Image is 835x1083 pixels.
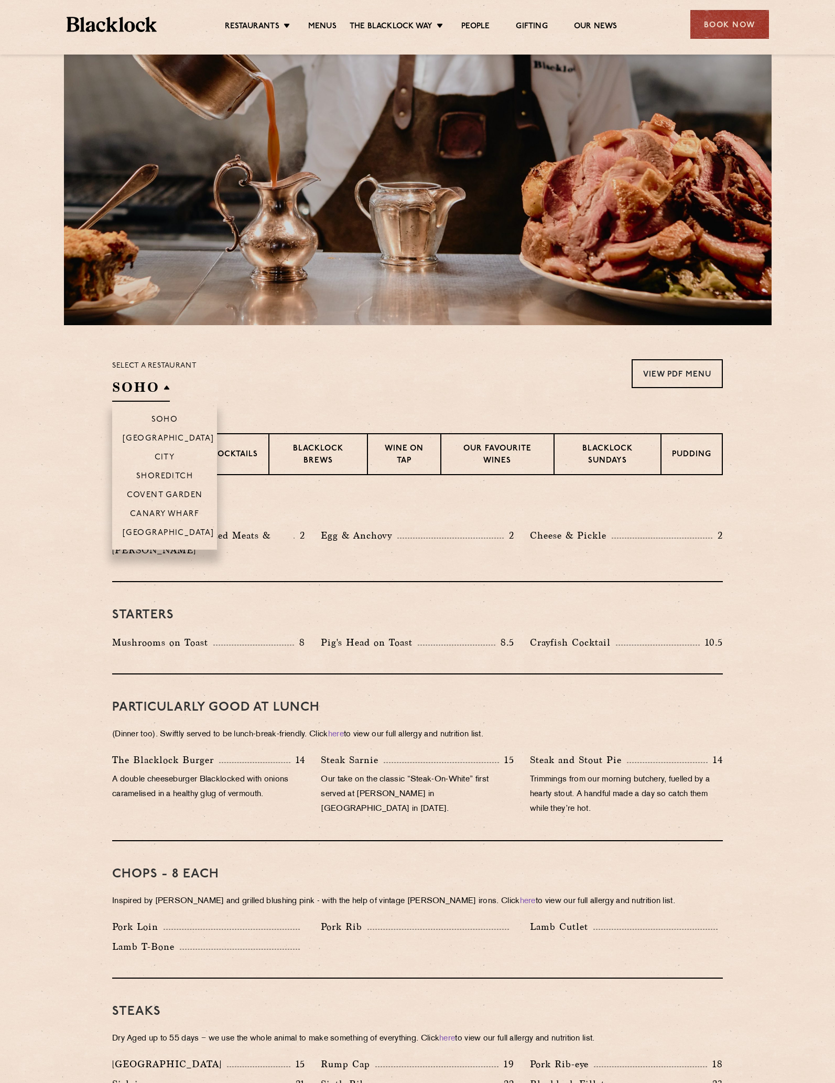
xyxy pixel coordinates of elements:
p: Blacklock Sundays [565,443,650,468]
p: Pork Rib-eye [530,1057,594,1071]
p: A double cheeseburger Blacklocked with onions caramelised in a healthy glug of vermouth. [112,773,305,802]
p: 14 [708,753,723,767]
p: 8.5 [495,636,514,649]
p: Select a restaurant [112,359,197,373]
a: here [328,731,344,738]
p: [GEOGRAPHIC_DATA] [123,529,214,539]
p: Pig's Head on Toast [321,635,418,650]
h3: Steaks [112,1005,723,1018]
p: Our take on the classic “Steak-On-White” first served at [PERSON_NAME] in [GEOGRAPHIC_DATA] in [D... [321,773,514,817]
h3: Chops - 8 each [112,867,723,881]
a: People [461,22,490,33]
p: 8 [294,636,305,649]
p: Wine on Tap [378,443,430,468]
h3: PARTICULARLY GOOD AT LUNCH [112,701,723,714]
img: BL_Textured_Logo-footer-cropped.svg [67,17,157,32]
p: Cocktails [211,449,258,462]
p: Pudding [672,449,711,462]
p: 2 [504,529,514,542]
p: 10.5 [700,636,723,649]
p: Steak and Stout Pie [530,753,627,767]
p: [GEOGRAPHIC_DATA] [123,434,214,445]
a: View PDF Menu [632,359,723,388]
p: Mushrooms on Toast [112,635,213,650]
p: Our favourite wines [452,443,543,468]
p: 2 [295,529,305,542]
p: 15 [290,1057,306,1071]
div: Book Now [690,10,769,39]
p: Steak Sarnie [321,753,384,767]
p: Crayfish Cocktail [530,635,616,650]
p: Dry Aged up to 55 days − we use the whole animal to make something of everything. Click to view o... [112,1032,723,1046]
a: Menus [308,22,337,33]
p: Lamb Cutlet [530,919,593,934]
h3: Starters [112,608,723,622]
p: Canary Wharf [130,510,199,520]
h2: SOHO [112,378,170,402]
p: Inspired by [PERSON_NAME] and grilled blushing pink - with the help of vintage [PERSON_NAME] iron... [112,894,723,909]
p: 14 [290,753,306,767]
p: 18 [707,1057,723,1071]
p: City [155,453,175,464]
p: Shoreditch [136,472,193,482]
p: The Blacklock Burger [112,753,219,767]
p: Blacklock Brews [280,443,356,468]
a: The Blacklock Way [350,22,432,33]
p: (Dinner too). Swiftly served to be lunch-break-friendly. Click to view our full allergy and nutri... [112,727,723,742]
p: Cheese & Pickle [530,528,612,543]
p: Lamb T-Bone [112,939,180,954]
p: Pork Rib [321,919,367,934]
p: Pork Loin [112,919,164,934]
a: here [520,897,536,905]
a: Gifting [516,22,547,33]
p: 19 [498,1057,514,1071]
p: 15 [499,753,514,767]
p: Soho [151,415,178,426]
a: Our News [574,22,617,33]
a: here [439,1035,455,1043]
p: Covent Garden [127,491,203,501]
p: Trimmings from our morning butchery, fuelled by a hearty stout. A handful made a day so catch the... [530,773,723,817]
p: [GEOGRAPHIC_DATA] [112,1057,227,1071]
p: Egg & Anchovy [321,528,397,543]
a: Restaurants [225,22,279,33]
h3: Pre Chop Bites [112,501,723,515]
p: 2 [712,529,723,542]
p: Rump Cap [321,1057,375,1071]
